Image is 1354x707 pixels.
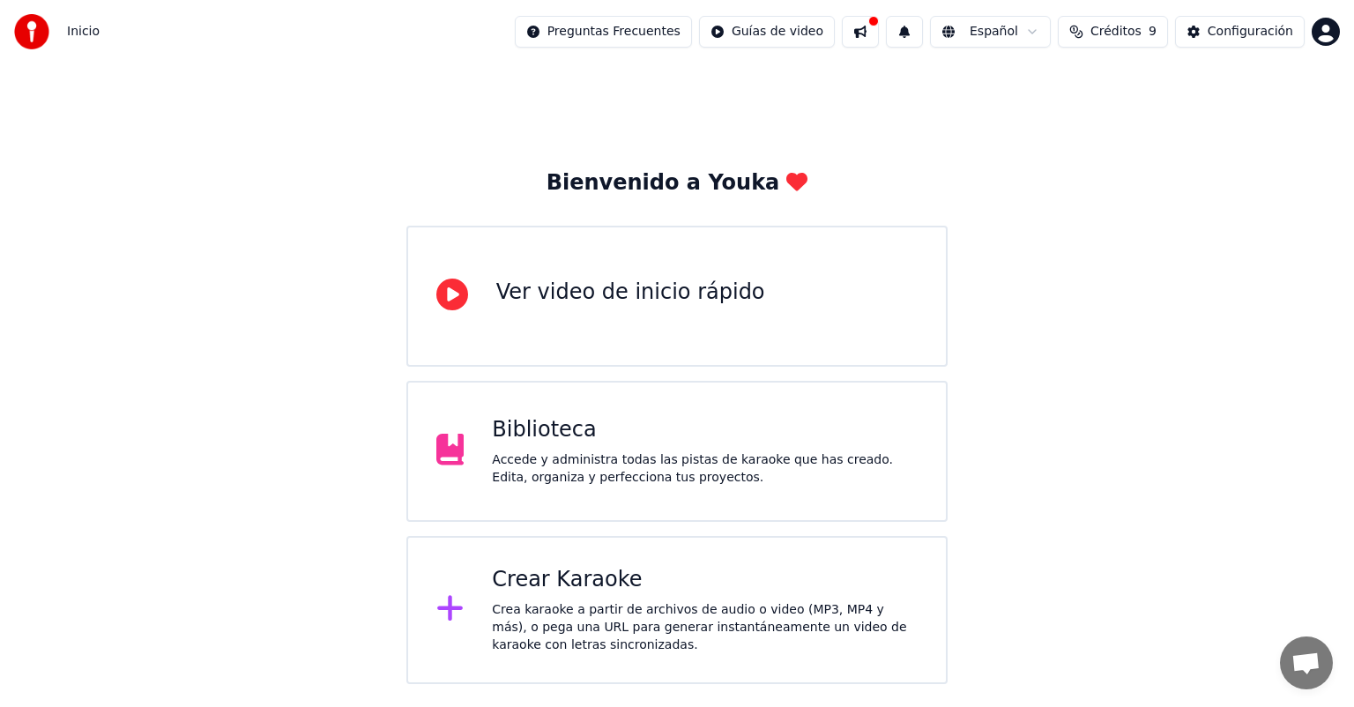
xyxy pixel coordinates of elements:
img: youka [14,14,49,49]
button: Créditos9 [1058,16,1168,48]
span: 9 [1149,23,1157,41]
div: Biblioteca [492,416,918,444]
nav: breadcrumb [67,23,100,41]
button: Configuración [1175,16,1305,48]
button: Preguntas Frecuentes [515,16,692,48]
div: Ver video de inicio rápido [496,279,765,307]
span: Créditos [1090,23,1142,41]
button: Guías de video [699,16,835,48]
div: Crear Karaoke [492,566,918,594]
div: Crea karaoke a partir de archivos de audio o video (MP3, MP4 y más), o pega una URL para generar ... [492,601,918,654]
div: Configuración [1208,23,1293,41]
a: Chat abierto [1280,636,1333,689]
span: Inicio [67,23,100,41]
div: Accede y administra todas las pistas de karaoke que has creado. Edita, organiza y perfecciona tus... [492,451,918,487]
div: Bienvenido a Youka [547,169,808,197]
